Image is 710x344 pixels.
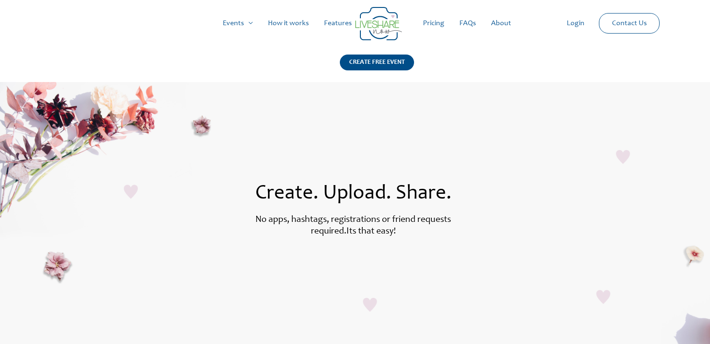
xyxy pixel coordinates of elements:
nav: Site Navigation [16,8,694,38]
a: Login [559,8,592,38]
label: Its that easy! [346,227,396,236]
a: FAQs [452,8,484,38]
a: How it works [260,8,316,38]
a: About [484,8,519,38]
img: Group 14 | Live Photo Slideshow for Events | Create Free Events Album for Any Occasion [355,7,402,41]
a: Pricing [415,8,452,38]
a: Events [215,8,260,38]
span: Create. Upload. Share. [255,184,451,204]
label: No apps, hashtags, registrations or friend requests required. [255,215,451,236]
div: CREATE FREE EVENT [340,55,414,70]
a: Contact Us [605,14,654,33]
a: Features [316,8,359,38]
a: CREATE FREE EVENT [340,55,414,82]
